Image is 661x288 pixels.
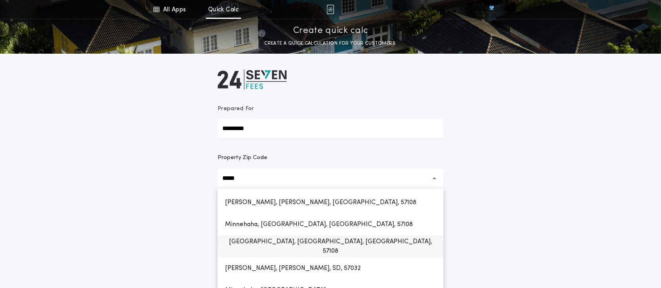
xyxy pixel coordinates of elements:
img: vs-icon [475,5,508,13]
h1: [PERSON_NAME], [PERSON_NAME], [GEOGRAPHIC_DATA], 57108 [219,193,423,212]
button: [PERSON_NAME], [PERSON_NAME], [GEOGRAPHIC_DATA], 57108 [218,192,443,214]
button: [GEOGRAPHIC_DATA], [GEOGRAPHIC_DATA], [GEOGRAPHIC_DATA], 57108 [218,235,443,257]
input: Prepared For [218,119,443,138]
p: Create quick calc [293,25,368,37]
p: Prepared For [218,105,254,113]
img: img [327,5,334,14]
button: [PERSON_NAME], [PERSON_NAME], SD, 57032 [218,257,443,279]
h1: Minnehaha, [GEOGRAPHIC_DATA], [GEOGRAPHIC_DATA], 57108 [219,215,419,234]
p: CREATE A QUICK CALCULATION FOR YOUR CUSTOMERS. [264,40,396,47]
img: logo [218,69,287,90]
button: Minnehaha, [GEOGRAPHIC_DATA], [GEOGRAPHIC_DATA], 57108 [218,214,443,235]
h1: [GEOGRAPHIC_DATA], [GEOGRAPHIC_DATA], [GEOGRAPHIC_DATA], 57108 [219,237,442,256]
h1: [PERSON_NAME], [PERSON_NAME], SD, 57032 [219,259,367,278]
label: Property Zip Code [218,153,267,163]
